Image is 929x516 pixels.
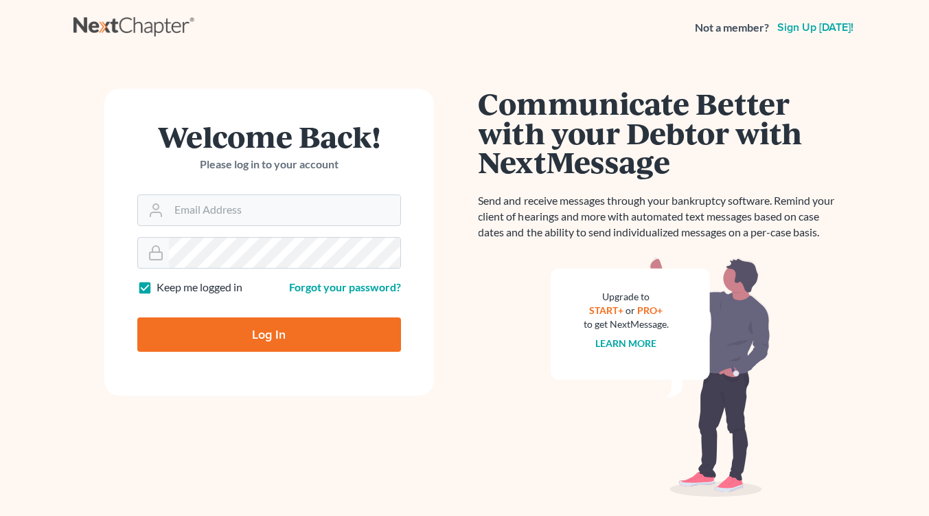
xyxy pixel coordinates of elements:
[479,193,842,240] p: Send and receive messages through your bankruptcy software. Remind your client of hearings and mo...
[289,280,401,293] a: Forgot your password?
[775,22,856,33] a: Sign up [DATE]!
[695,20,769,36] strong: Not a member?
[584,317,669,331] div: to get NextMessage.
[551,257,770,497] img: nextmessage_bg-59042aed3d76b12b5cd301f8e5b87938c9018125f34e5fa2b7a6b67550977c72.svg
[169,195,400,225] input: Email Address
[584,290,669,304] div: Upgrade to
[479,89,842,177] h1: Communicate Better with your Debtor with NextMessage
[137,157,401,172] p: Please log in to your account
[137,122,401,151] h1: Welcome Back!
[595,337,656,349] a: Learn more
[637,304,663,316] a: PRO+
[589,304,623,316] a: START+
[626,304,635,316] span: or
[137,317,401,352] input: Log In
[157,280,242,295] label: Keep me logged in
